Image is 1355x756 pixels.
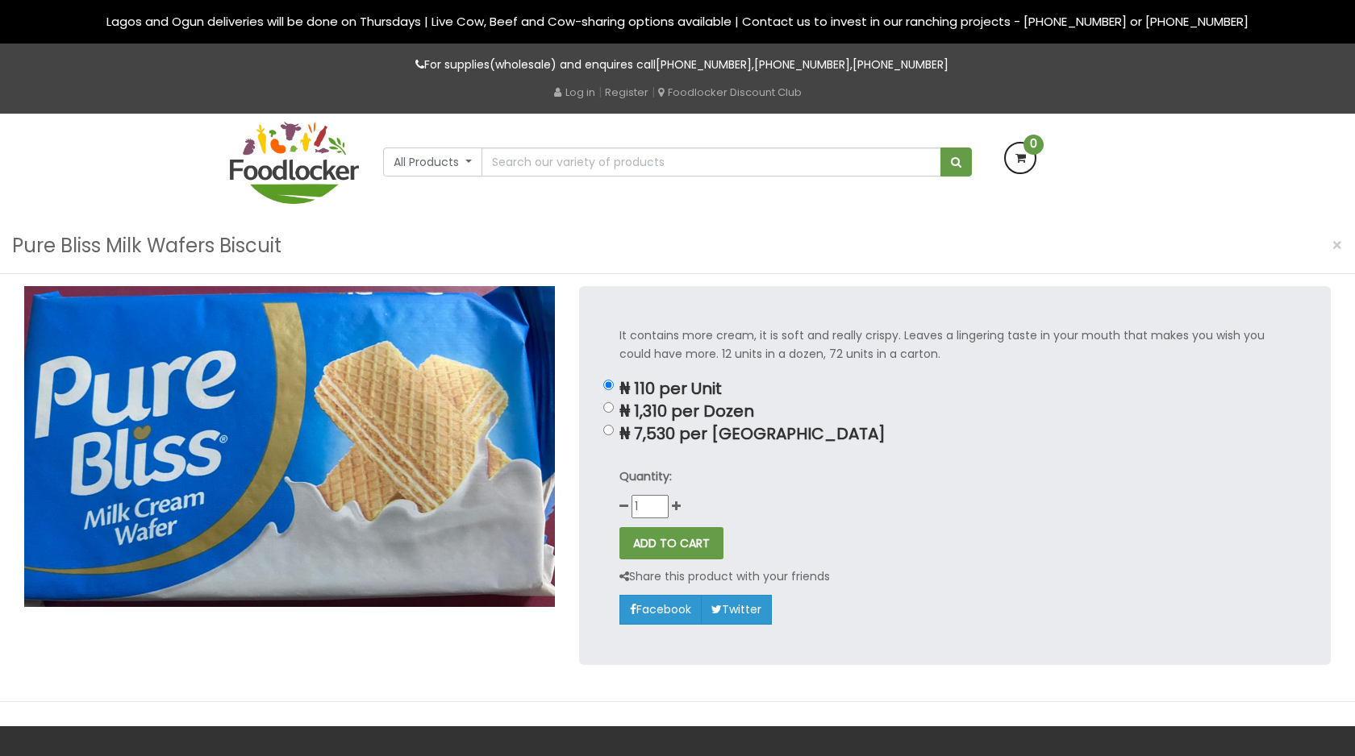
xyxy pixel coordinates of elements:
img: FoodLocker [230,122,359,204]
p: ₦ 1,310 per Dozen [619,402,1291,421]
span: 0 [1024,135,1044,155]
input: Search our variety of products [482,147,941,177]
span: | [598,84,602,100]
a: Log in [554,85,595,100]
strong: Quantity: [619,468,672,484]
a: [PHONE_NUMBER] [656,56,752,73]
p: ₦ 110 per Unit [619,380,1291,398]
input: ₦ 7,530 per [GEOGRAPHIC_DATA] [603,425,614,435]
button: ADD TO CART [619,527,723,559]
button: All Products [383,147,482,177]
p: It contains more cream, it is soft and really crispy. Leaves a lingering taste in your mouth that... [619,326,1291,363]
input: ₦ 1,310 per Dozen [603,402,614,413]
a: Foodlocker Discount Club [658,85,802,100]
a: [PHONE_NUMBER] [853,56,948,73]
img: Pure Bliss Milk Wafers Biscuit [24,286,555,607]
button: Close [1324,229,1351,262]
a: Facebook [619,595,702,624]
p: For supplies(wholesale) and enquires call , , [230,56,1125,74]
a: Register [605,85,648,100]
span: | [652,84,655,100]
p: ₦ 7,530 per [GEOGRAPHIC_DATA] [619,425,1291,443]
span: × [1332,234,1343,257]
a: Twitter [701,595,772,624]
span: Lagos and Ogun deliveries will be done on Thursdays | Live Cow, Beef and Cow-sharing options avai... [106,13,1249,30]
input: ₦ 110 per Unit [603,380,614,390]
p: Share this product with your friends [619,567,830,586]
iframe: chat widget [1255,655,1355,732]
h3: Pure Bliss Milk Wafers Biscuit [12,231,281,261]
a: [PHONE_NUMBER] [754,56,850,73]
